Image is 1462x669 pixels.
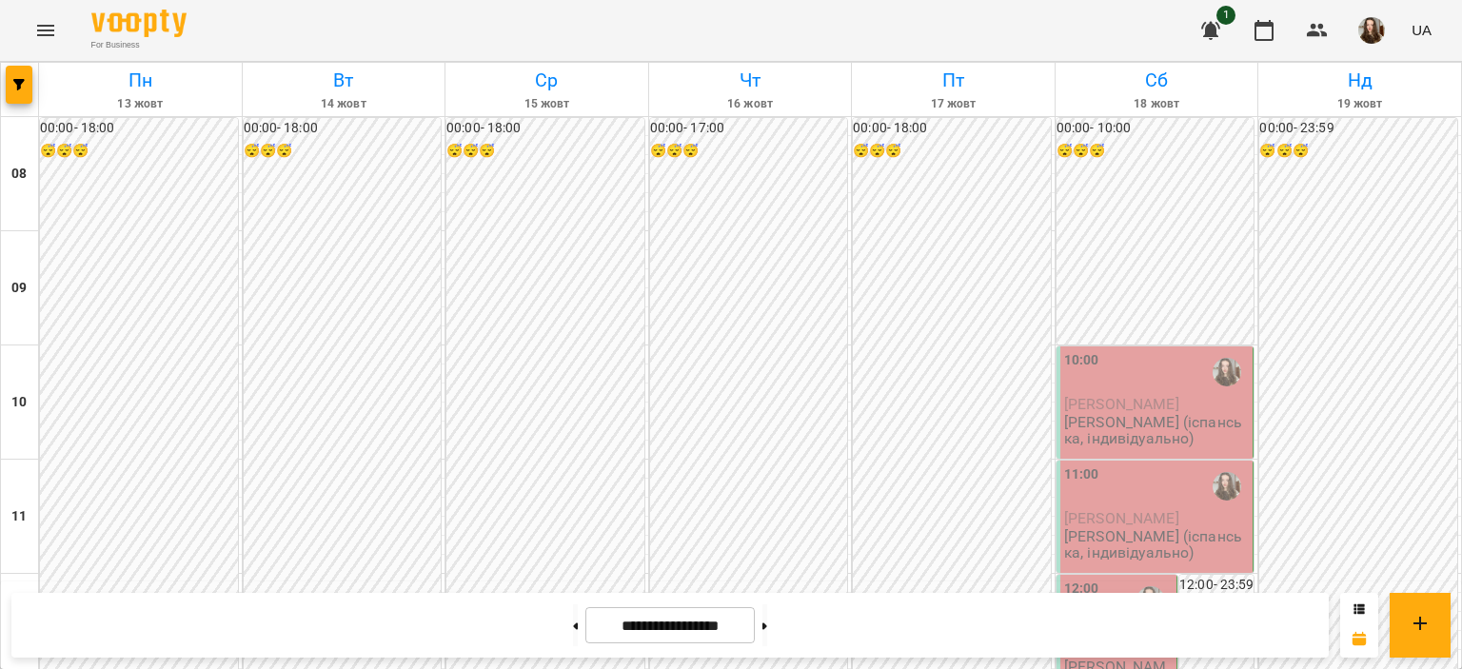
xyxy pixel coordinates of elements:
button: UA [1404,12,1439,48]
h6: 16 жовт [652,95,849,113]
p: [PERSON_NAME] (іспанська, індивідуально) [1064,528,1250,561]
label: 10:00 [1064,350,1099,371]
h6: Ср [448,66,645,95]
span: 1 [1216,6,1235,25]
h6: 00:00 - 23:59 [1259,118,1457,139]
h6: 19 жовт [1261,95,1458,113]
button: Menu [23,8,69,53]
label: 12:00 [1064,579,1099,600]
h6: 😴😴😴 [1259,141,1457,162]
span: For Business [91,39,187,51]
span: UA [1412,20,1432,40]
h6: 😴😴😴 [650,141,848,162]
h6: 17 жовт [855,95,1052,113]
h6: 00:00 - 18:00 [244,118,442,139]
h6: 15 жовт [448,95,645,113]
h6: 😴😴😴 [446,141,644,162]
h6: 11 [11,506,27,527]
h6: Сб [1058,66,1255,95]
h6: 08 [11,164,27,185]
h6: Нд [1261,66,1458,95]
p: [PERSON_NAME] (іспанська, індивідуально) [1064,414,1250,447]
h6: 00:00 - 18:00 [446,118,644,139]
h6: 00:00 - 18:00 [40,118,238,139]
h6: 10 [11,392,27,413]
h6: Пн [42,66,239,95]
h6: 18 жовт [1058,95,1255,113]
h6: 00:00 - 18:00 [853,118,1051,139]
img: Гайдукевич Анна (і) [1213,358,1241,386]
h6: Вт [246,66,443,95]
h6: 00:00 - 17:00 [650,118,848,139]
img: Voopty Logo [91,10,187,37]
span: [PERSON_NAME] [1064,395,1179,413]
span: [PERSON_NAME] [1064,509,1179,527]
label: 11:00 [1064,464,1099,485]
h6: 00:00 - 10:00 [1057,118,1255,139]
h6: 😴😴😴 [40,141,238,162]
h6: 12:00 - 23:59 [1179,575,1254,596]
h6: 😴😴😴 [853,141,1051,162]
h6: 😴😴😴 [1057,141,1255,162]
h6: Чт [652,66,849,95]
h6: 13 жовт [42,95,239,113]
h6: 09 [11,278,27,299]
img: f828951e34a2a7ae30fa923eeeaf7e77.jpg [1358,17,1385,44]
h6: 14 жовт [246,95,443,113]
img: Гайдукевич Анна (і) [1213,472,1241,501]
h6: Пт [855,66,1052,95]
h6: 😴😴😴 [244,141,442,162]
